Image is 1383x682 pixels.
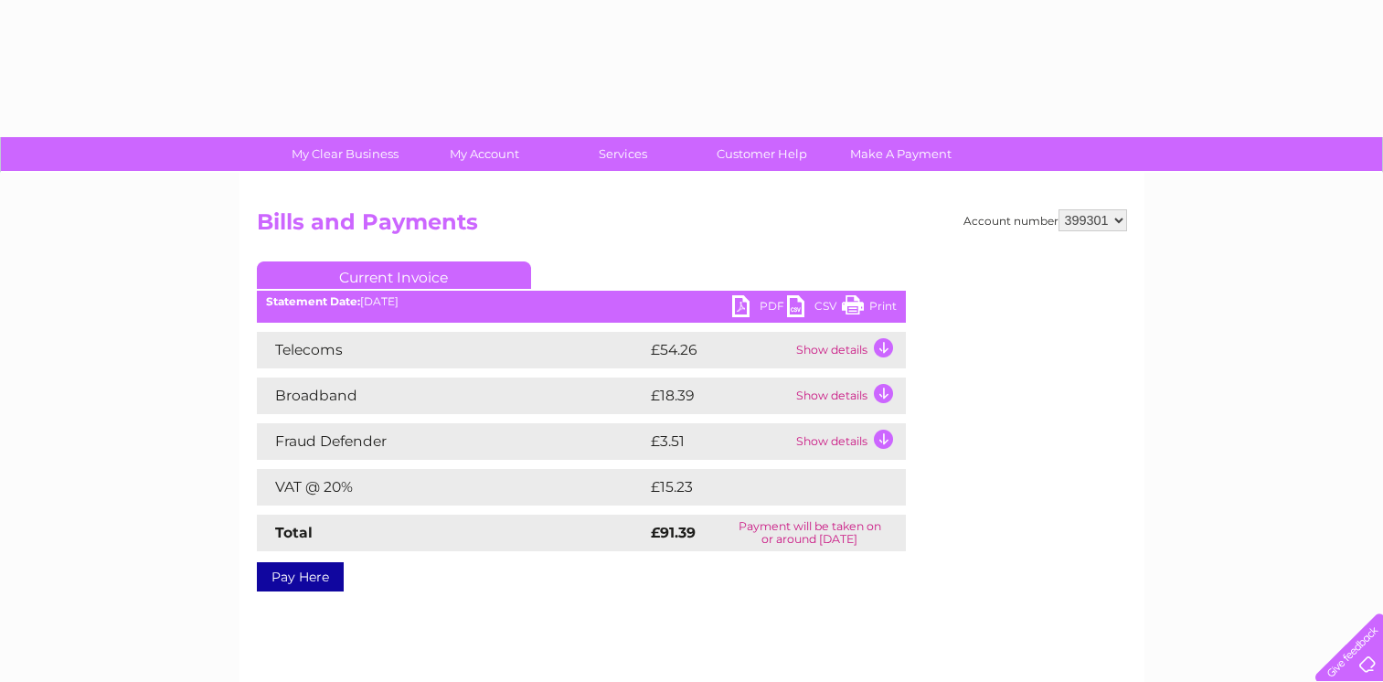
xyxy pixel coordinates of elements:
[651,524,696,541] strong: £91.39
[646,469,867,506] td: £15.23
[732,295,787,322] a: PDF
[646,378,792,414] td: £18.39
[257,378,646,414] td: Broadband
[842,295,897,322] a: Print
[257,295,906,308] div: [DATE]
[646,423,792,460] td: £3.51
[714,515,906,551] td: Payment will be taken on or around [DATE]
[825,137,976,171] a: Make A Payment
[409,137,559,171] a: My Account
[266,294,360,308] b: Statement Date:
[792,332,906,368] td: Show details
[686,137,837,171] a: Customer Help
[257,469,646,506] td: VAT @ 20%
[270,137,420,171] a: My Clear Business
[257,423,646,460] td: Fraud Defender
[963,209,1127,231] div: Account number
[257,562,344,591] a: Pay Here
[792,378,906,414] td: Show details
[257,332,646,368] td: Telecoms
[792,423,906,460] td: Show details
[646,332,792,368] td: £54.26
[787,295,842,322] a: CSV
[257,209,1127,244] h2: Bills and Payments
[275,524,313,541] strong: Total
[257,261,531,289] a: Current Invoice
[548,137,698,171] a: Services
